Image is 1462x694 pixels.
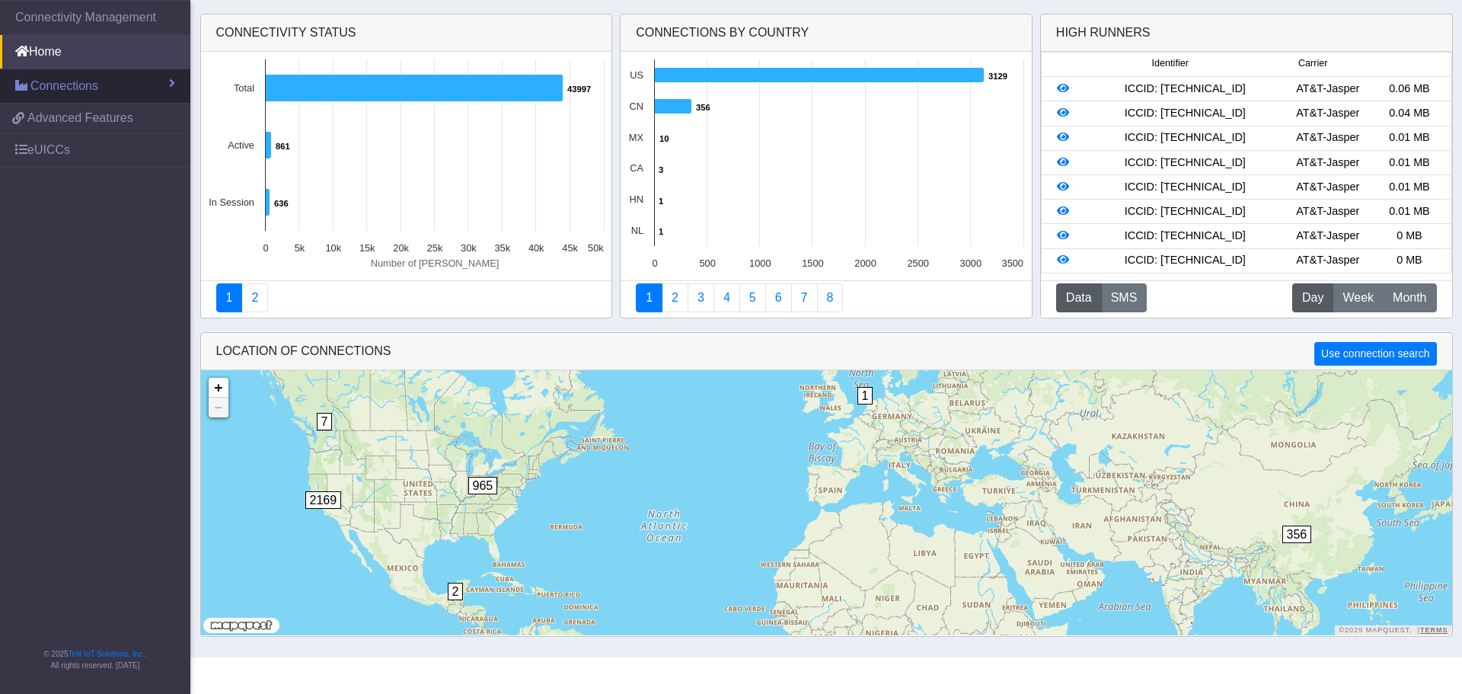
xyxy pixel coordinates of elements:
[1383,283,1436,312] button: Month
[857,387,873,433] div: 1
[276,142,290,151] text: 861
[317,413,333,430] span: 7
[1368,81,1450,98] div: 0.06 MB
[749,257,771,269] text: 1000
[802,257,823,269] text: 1500
[662,283,688,312] a: Carrier
[791,283,818,312] a: Zero Session
[988,72,1007,81] text: 3129
[1292,283,1333,312] button: Day
[630,101,643,112] text: CN
[659,134,669,143] text: 10
[817,283,844,312] a: Not Connected for 30 days
[1333,283,1384,312] button: Week
[567,85,591,94] text: 43997
[630,193,643,205] text: HN
[1368,179,1450,196] div: 0.01 MB
[1083,203,1287,220] div: ICCID: [TECHNICAL_ID]
[1287,228,1368,245] div: AT&T-Jasper
[1393,289,1426,307] span: Month
[294,242,305,254] text: 5k
[1335,625,1451,635] div: ©2025 MapQuest, |
[1342,289,1374,307] span: Week
[30,77,98,95] span: Connections
[305,491,342,509] span: 2169
[1287,81,1368,98] div: AT&T-Jasper
[630,69,643,81] text: US
[1287,105,1368,122] div: AT&T-Jasper
[209,378,228,398] a: Zoom in
[696,103,710,112] text: 356
[1368,203,1450,220] div: 0.01 MB
[1083,81,1287,98] div: ICCID: [TECHNICAL_ID]
[1083,179,1287,196] div: ICCID: [TECHNICAL_ID]
[1056,24,1151,42] div: High Runners
[241,283,268,312] a: Deployment status
[659,197,663,206] text: 1
[562,242,578,254] text: 45k
[216,283,597,312] nav: Summary paging
[1420,626,1448,634] a: Terms
[713,283,740,312] a: Connections By Carrier
[700,257,716,269] text: 500
[1083,130,1287,146] div: ICCID: [TECHNICAL_ID]
[1056,283,1102,312] button: Data
[528,242,544,254] text: 40k
[27,109,133,127] span: Advanced Features
[1314,342,1436,366] button: Use connection search
[739,283,766,312] a: Usage by Carrier
[209,197,254,208] text: In Session
[468,477,498,494] span: 965
[688,283,714,312] a: Usage per Country
[1298,56,1327,71] span: Carrier
[1368,105,1450,122] div: 0.04 MB
[1368,155,1450,171] div: 0.01 MB
[630,162,643,174] text: CA
[1368,228,1450,245] div: 0 MB
[621,14,1032,52] div: Connections By Country
[1083,228,1287,245] div: ICCID: [TECHNICAL_ID]
[1152,56,1189,71] span: Identifier
[216,283,243,312] a: Connectivity status
[393,242,409,254] text: 20k
[588,242,604,254] text: 50k
[1368,252,1450,269] div: 0 MB
[908,257,929,269] text: 2500
[1287,203,1368,220] div: AT&T-Jasper
[1302,289,1323,307] span: Day
[69,650,145,658] a: Telit IoT Solutions, Inc.
[274,199,289,208] text: 636
[263,242,268,254] text: 0
[461,242,477,254] text: 30k
[1083,105,1287,122] div: ICCID: [TECHNICAL_ID]
[659,227,663,236] text: 1
[1287,130,1368,146] div: AT&T-Jasper
[359,242,375,254] text: 15k
[636,283,1017,312] nav: Summary paging
[1083,155,1287,171] div: ICCID: [TECHNICAL_ID]
[659,165,663,174] text: 3
[1287,155,1368,171] div: AT&T-Jasper
[233,82,254,94] text: Total
[228,139,254,151] text: Active
[426,242,442,254] text: 25k
[1287,252,1368,269] div: AT&T-Jasper
[201,14,612,52] div: Connectivity status
[1002,257,1023,269] text: 3500
[448,583,464,600] span: 2
[201,333,1452,370] div: LOCATION OF CONNECTIONS
[209,398,228,417] a: Zoom out
[1083,252,1287,269] div: ICCID: [TECHNICAL_ID]
[370,257,499,269] text: Number of [PERSON_NAME]
[1282,526,1312,543] span: 356
[653,257,658,269] text: 0
[1101,283,1148,312] button: SMS
[765,283,792,312] a: 14 Days Trend
[1368,130,1450,146] div: 0.01 MB
[494,242,510,254] text: 35k
[636,283,662,312] a: Connections By Country
[325,242,341,254] text: 10k
[631,225,643,236] text: NL
[855,257,876,269] text: 2000
[960,257,982,269] text: 3000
